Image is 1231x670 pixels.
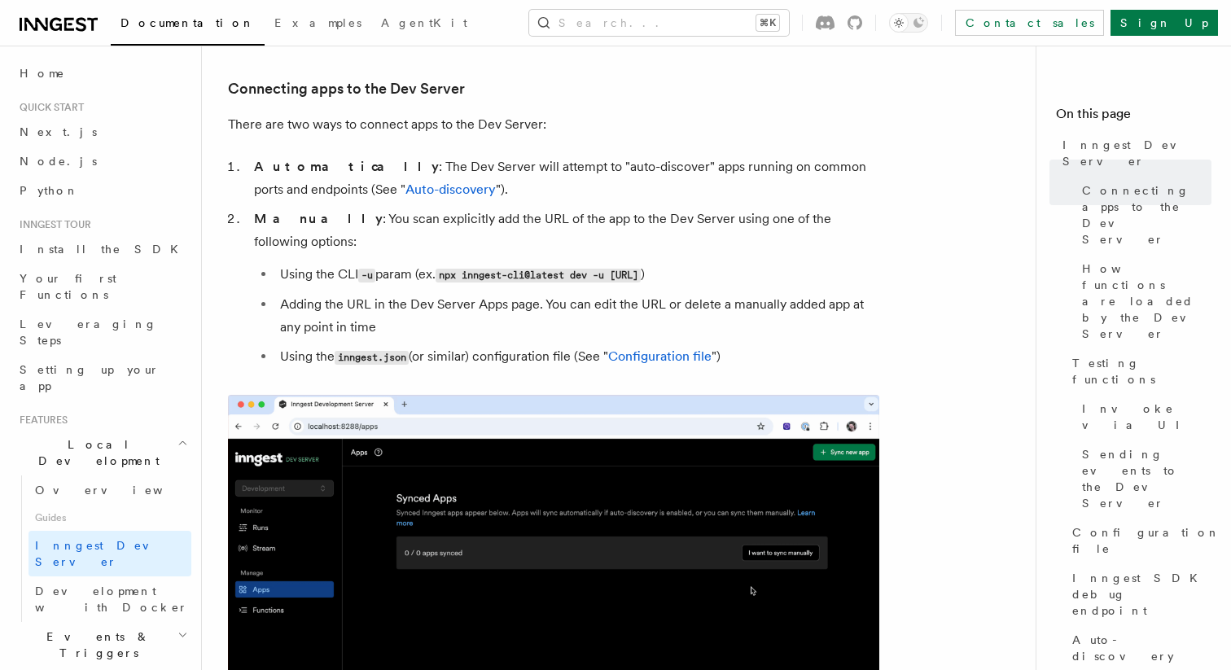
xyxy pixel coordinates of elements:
span: Inngest SDK debug endpoint [1072,570,1211,619]
a: Documentation [111,5,265,46]
span: Inngest tour [13,218,91,231]
span: Testing functions [1072,355,1211,388]
span: Sending events to the Dev Server [1082,446,1211,511]
button: Events & Triggers [13,622,191,668]
a: Testing functions [1066,348,1211,394]
strong: Automatically [254,159,439,174]
span: Install the SDK [20,243,188,256]
h4: On this page [1056,104,1211,130]
span: Connecting apps to the Dev Server [1082,182,1211,247]
span: Events & Triggers [13,628,177,661]
span: AgentKit [381,16,467,29]
a: Examples [265,5,371,44]
span: Your first Functions [20,272,116,301]
code: npx inngest-cli@latest dev -u [URL] [436,269,641,282]
span: Overview [35,484,203,497]
a: Install the SDK [13,234,191,264]
a: How functions are loaded by the Dev Server [1075,254,1211,348]
a: Invoke via UI [1075,394,1211,440]
a: Sending events to the Dev Server [1075,440,1211,518]
li: Adding the URL in the Dev Server Apps page. You can edit the URL or delete a manually added app a... [275,293,879,339]
p: There are two ways to connect apps to the Dev Server: [228,113,879,136]
a: Your first Functions [13,264,191,309]
code: -u [358,269,375,282]
span: Inngest Dev Server [1062,137,1211,169]
a: Auto-discovery [405,182,496,197]
li: : You scan explicitly add the URL of the app to the Dev Server using one of the following options: [249,208,879,369]
a: Inngest SDK debug endpoint [1066,563,1211,625]
span: Development with Docker [35,585,188,614]
span: Features [13,414,68,427]
li: Using the (or similar) configuration file (See " ") [275,345,879,369]
a: Python [13,176,191,205]
a: Connecting apps to the Dev Server [1075,176,1211,254]
span: Node.js [20,155,97,168]
a: Setting up your app [13,355,191,401]
span: Home [20,65,65,81]
span: Leveraging Steps [20,317,157,347]
li: : The Dev Server will attempt to "auto-discover" apps running on common ports and endpoints (See ... [249,155,879,201]
a: Configuration file [608,348,712,364]
div: Local Development [13,475,191,622]
span: Local Development [13,436,177,469]
code: inngest.json [335,351,409,365]
a: Inngest Dev Server [28,531,191,576]
kbd: ⌘K [756,15,779,31]
a: Sign Up [1111,10,1218,36]
span: Python [20,184,79,197]
a: Connecting apps to the Dev Server [228,77,465,100]
span: Configuration file [1072,524,1220,557]
a: Node.js [13,147,191,176]
span: Next.js [20,125,97,138]
a: Inngest Dev Server [1056,130,1211,176]
button: Toggle dark mode [889,13,928,33]
span: Invoke via UI [1082,401,1211,433]
span: Guides [28,505,191,531]
span: Documentation [120,16,255,29]
a: Contact sales [955,10,1104,36]
a: Overview [28,475,191,505]
span: How functions are loaded by the Dev Server [1082,261,1211,342]
a: Leveraging Steps [13,309,191,355]
span: Quick start [13,101,84,114]
a: Next.js [13,117,191,147]
button: Local Development [13,430,191,475]
a: Configuration file [1066,518,1211,563]
button: Search...⌘K [529,10,789,36]
span: Auto-discovery [1072,632,1211,664]
a: Development with Docker [28,576,191,622]
span: Examples [274,16,361,29]
li: Using the CLI param (ex. ) [275,263,879,287]
a: AgentKit [371,5,477,44]
span: Setting up your app [20,363,160,392]
strong: Manually [254,211,383,226]
a: Home [13,59,191,88]
span: Inngest Dev Server [35,539,174,568]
